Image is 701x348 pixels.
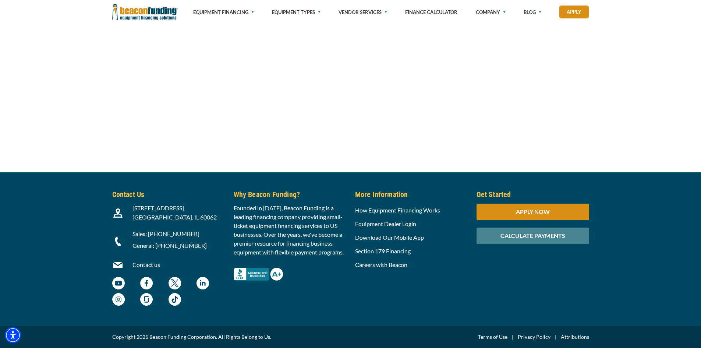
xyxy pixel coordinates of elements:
[477,208,589,215] a: APPLY NOW
[561,333,589,341] a: Attributions
[132,261,160,268] a: Contact us
[169,293,181,306] img: Beacon Funding TikTok
[234,189,346,200] h5: Why Beacon Funding?
[477,189,589,200] h5: Get Started
[113,208,123,218] img: Beacon Funding location
[140,297,153,304] a: Beacon Funding Glassdoor - open in a new tab
[234,268,283,281] img: Better Business Bureau Complaint Free A+ Rating
[355,207,440,214] a: How Equipment Financing Works
[5,327,21,343] div: Accessibility Menu
[355,261,407,268] a: Careers with Beacon
[112,293,125,306] img: Beacon Funding Instagram
[113,260,123,270] img: Beacon Funding Email Contact Icon
[112,189,225,200] h5: Contact Us
[140,293,153,306] img: Beacon Funding Glassdoor
[132,241,225,250] p: General: [PHONE_NUMBER]
[140,277,153,289] img: Beacon Funding Facebook
[197,277,209,289] img: Beacon Funding LinkedIn
[197,281,209,288] a: Beacon Funding LinkedIn - open in a new tab
[355,189,468,200] h5: More Information
[355,247,411,254] a: Section 179 Financing
[132,229,225,238] p: Sales: [PHONE_NUMBER]
[355,220,416,227] a: Equipment Dealer Login
[132,204,217,221] span: [STREET_ADDRESS] [GEOGRAPHIC_DATA], IL 60062
[477,204,589,220] div: APPLY NOW
[559,6,589,18] a: Apply
[507,333,518,341] span: |
[113,237,123,246] img: Beacon Funding Phone
[112,277,125,289] img: Beacon Funding YouTube Channel
[477,232,589,239] a: CALCULATE PAYMENTS
[234,266,283,273] a: Better Business Bureau Complaint Free A+ Rating - open in a new tab
[478,333,507,341] a: Terms of Use
[169,297,181,304] a: Beacon Funding TikTok - open in a new tab
[112,333,271,341] span: Copyright 2025 Beacon Funding Corporation. All Rights Belong to Us.
[550,333,561,341] span: |
[169,277,181,289] img: Beacon Funding twitter
[518,333,550,341] a: Privacy Policy
[140,281,153,288] a: Beacon Funding Facebook - open in a new tab
[112,281,125,288] a: Beacon Funding YouTube Channel - open in a new tab
[169,281,181,288] a: Beacon Funding twitter - open in a new tab
[112,297,125,304] a: Beacon Funding Instagram - open in a new tab
[477,228,589,244] div: CALCULATE PAYMENTS
[355,234,424,241] a: Download Our Mobile App
[234,204,346,257] p: Founded in [DATE], Beacon Funding is a leading financing company providing small-ticket equipment...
